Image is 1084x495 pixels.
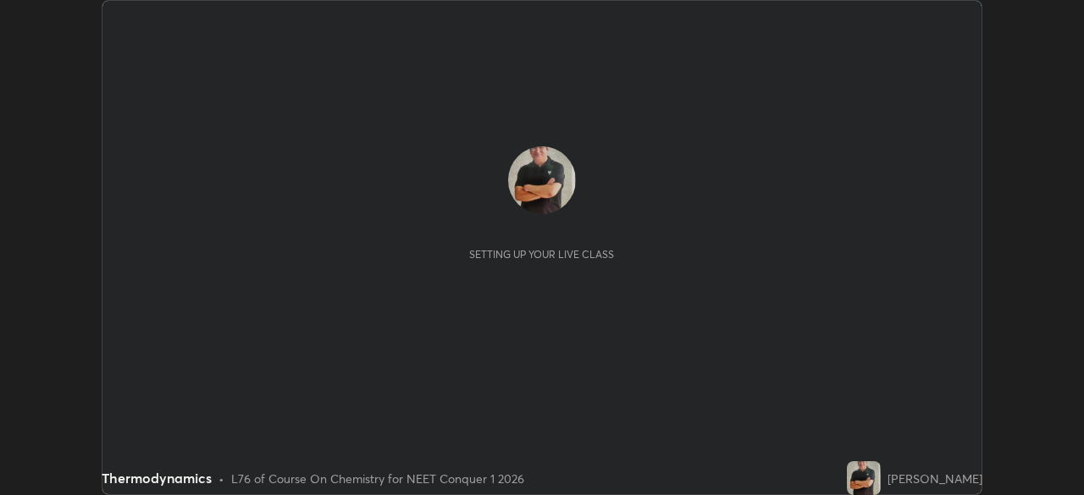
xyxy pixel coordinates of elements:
div: Thermodynamics [102,468,212,488]
div: [PERSON_NAME] [888,470,982,487]
div: Setting up your live class [469,248,614,261]
div: • [218,470,224,487]
div: L76 of Course On Chemistry for NEET Conquer 1 2026 [231,470,524,487]
img: e6ef48b7254d46eb90a707ca23a8ca9d.jpg [847,461,881,495]
img: e6ef48b7254d46eb90a707ca23a8ca9d.jpg [508,146,576,214]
